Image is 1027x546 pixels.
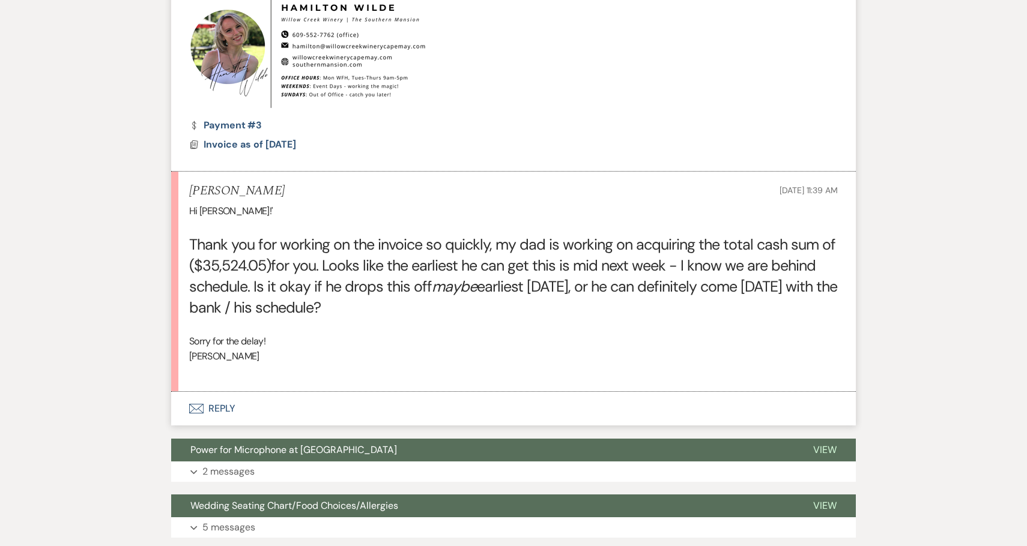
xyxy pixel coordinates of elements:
[794,494,856,517] button: View
[780,185,838,196] span: [DATE] 11:39 AM
[194,256,271,275] span: $35,524.05)
[171,494,794,517] button: Wedding Seating Chart/Food Choices/Allergies
[190,443,397,456] span: Power for Microphone at [GEOGRAPHIC_DATA]
[432,277,477,296] em: maybe
[171,517,856,538] button: 5 messages
[202,520,255,535] p: 5 messages
[171,461,856,482] button: 2 messages
[189,184,285,199] h5: [PERSON_NAME]
[189,334,838,349] p: Sorry for the delay!
[813,443,837,456] span: View
[813,499,837,512] span: View
[190,499,398,512] span: Wedding Seating Chart/Food Choices/Allergies
[794,439,856,461] button: View
[189,234,838,318] h4: Thank you for working on the invoice so quickly, my dad is working on acquiring the total cash su...
[171,392,856,425] button: Reply
[204,138,296,151] span: Invoice as of [DATE]
[202,464,255,479] p: 2 messages
[171,439,794,461] button: Power for Microphone at [GEOGRAPHIC_DATA]
[204,137,299,152] button: Invoice as of [DATE]
[189,121,262,130] a: Payment #3
[189,349,838,364] p: [PERSON_NAME]
[189,203,838,219] p: Hi [PERSON_NAME]!'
